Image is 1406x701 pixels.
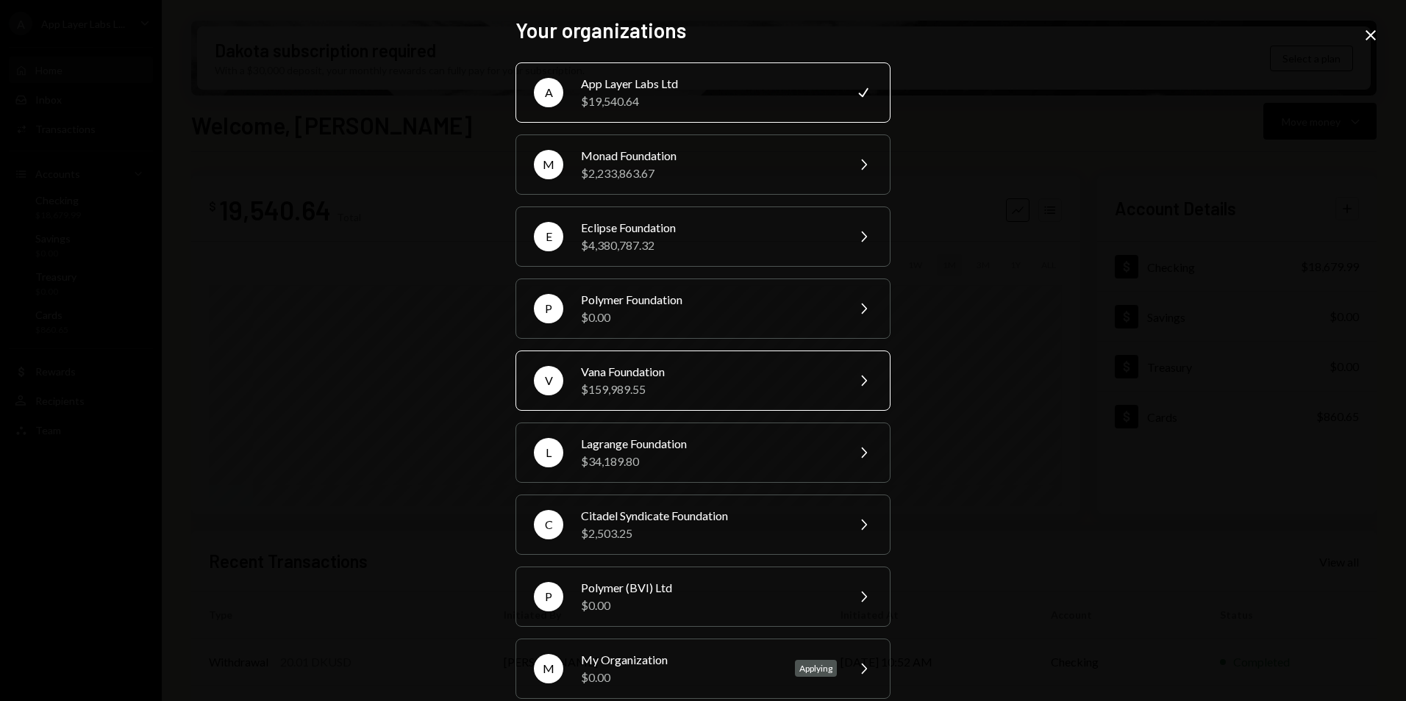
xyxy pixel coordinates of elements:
div: $34,189.80 [581,453,837,470]
button: LLagrange Foundation$34,189.80 [515,423,891,483]
div: M [534,654,563,683]
div: Monad Foundation [581,147,837,165]
div: M [534,150,563,179]
div: $0.00 [581,597,837,614]
div: Lagrange Foundation [581,435,837,453]
button: VVana Foundation$159,989.55 [515,350,891,411]
div: $2,503.25 [581,525,837,542]
div: $19,540.64 [581,93,837,110]
div: E [534,222,563,251]
div: $0.00 [581,309,837,326]
button: PPolymer (BVI) Ltd$0.00 [515,567,891,627]
div: P [534,582,563,611]
h2: Your organizations [515,16,891,45]
button: EEclipse Foundation$4,380,787.32 [515,206,891,267]
div: Polymer (BVI) Ltd [581,579,837,597]
div: Applying [795,660,837,677]
div: L [534,438,563,467]
div: V [534,366,563,395]
button: CCitadel Syndicate Foundation$2,503.25 [515,495,891,555]
div: Polymer Foundation [581,291,837,309]
div: P [534,294,563,323]
button: AApp Layer Labs Ltd$19,540.64 [515,62,891,123]
div: $159,989.55 [581,381,837,398]
div: A [534,78,563,107]
div: $0.00 [581,669,777,686]
div: $4,380,787.32 [581,237,837,254]
div: Vana Foundation [581,363,837,381]
div: My Organization [581,651,777,669]
div: $2,233,863.67 [581,165,837,182]
div: Eclipse Foundation [581,219,837,237]
button: MMonad Foundation$2,233,863.67 [515,134,891,195]
div: C [534,510,563,539]
div: Citadel Syndicate Foundation [581,507,837,525]
button: MMy Organization$0.00Applying [515,639,891,699]
div: App Layer Labs Ltd [581,75,837,93]
button: PPolymer Foundation$0.00 [515,278,891,339]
